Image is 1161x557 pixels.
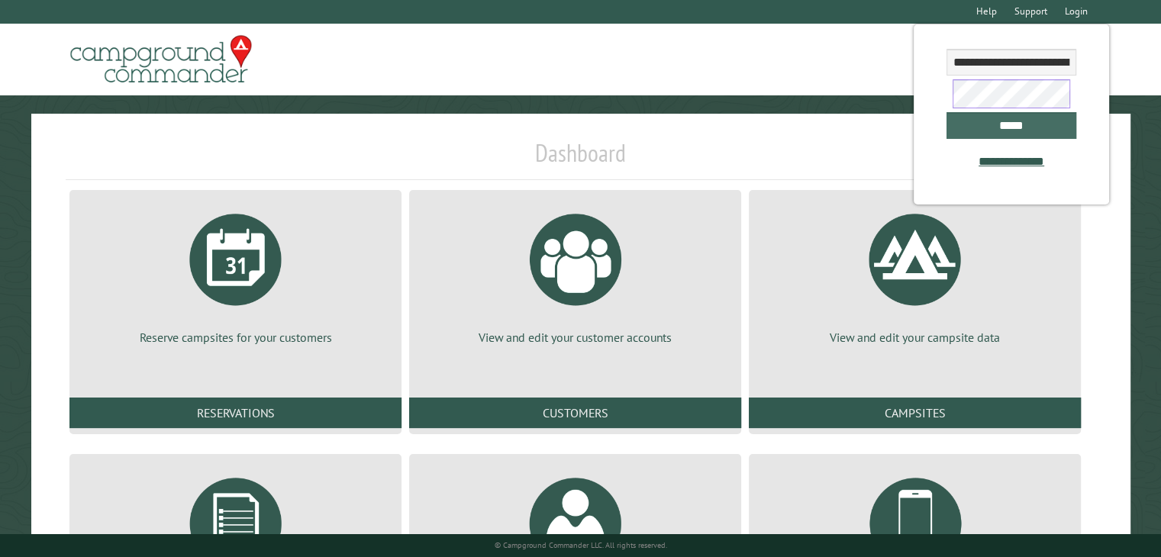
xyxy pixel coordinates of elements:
a: View and edit your customer accounts [427,202,723,346]
a: View and edit your campsite data [767,202,1063,346]
a: Reservations [69,398,402,428]
a: Reserve campsites for your customers [88,202,383,346]
a: Campsites [749,398,1081,428]
p: Reserve campsites for your customers [88,329,383,346]
p: View and edit your campsite data [767,329,1063,346]
small: © Campground Commander LLC. All rights reserved. [495,540,667,550]
img: Campground Commander [66,30,256,89]
h1: Dashboard [66,138,1095,180]
a: Customers [409,398,741,428]
p: View and edit your customer accounts [427,329,723,346]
